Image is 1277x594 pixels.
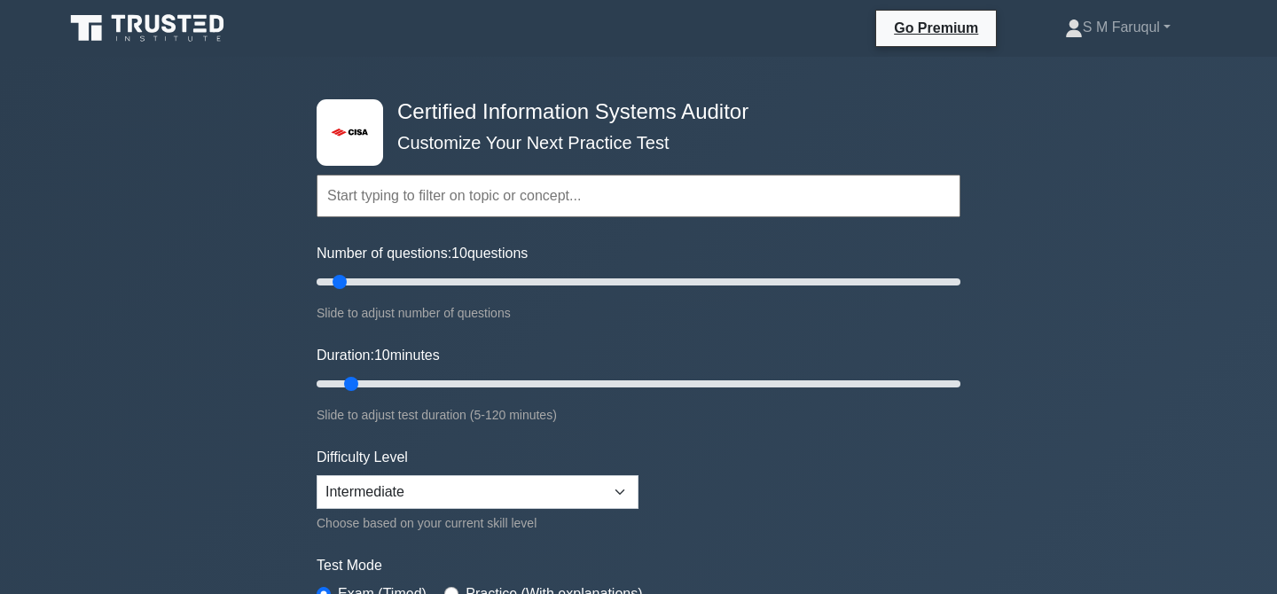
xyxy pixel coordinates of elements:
h4: Certified Information Systems Auditor [390,99,874,125]
label: Test Mode [317,555,960,576]
div: Choose based on your current skill level [317,512,638,534]
a: S M Faruqul [1022,10,1213,45]
div: Slide to adjust test duration (5-120 minutes) [317,404,960,426]
label: Number of questions: questions [317,243,528,264]
input: Start typing to filter on topic or concept... [317,175,960,217]
a: Go Premium [883,17,989,39]
span: 10 [374,348,390,363]
label: Difficulty Level [317,447,408,468]
label: Duration: minutes [317,345,440,366]
div: Slide to adjust number of questions [317,302,960,324]
span: 10 [451,246,467,261]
